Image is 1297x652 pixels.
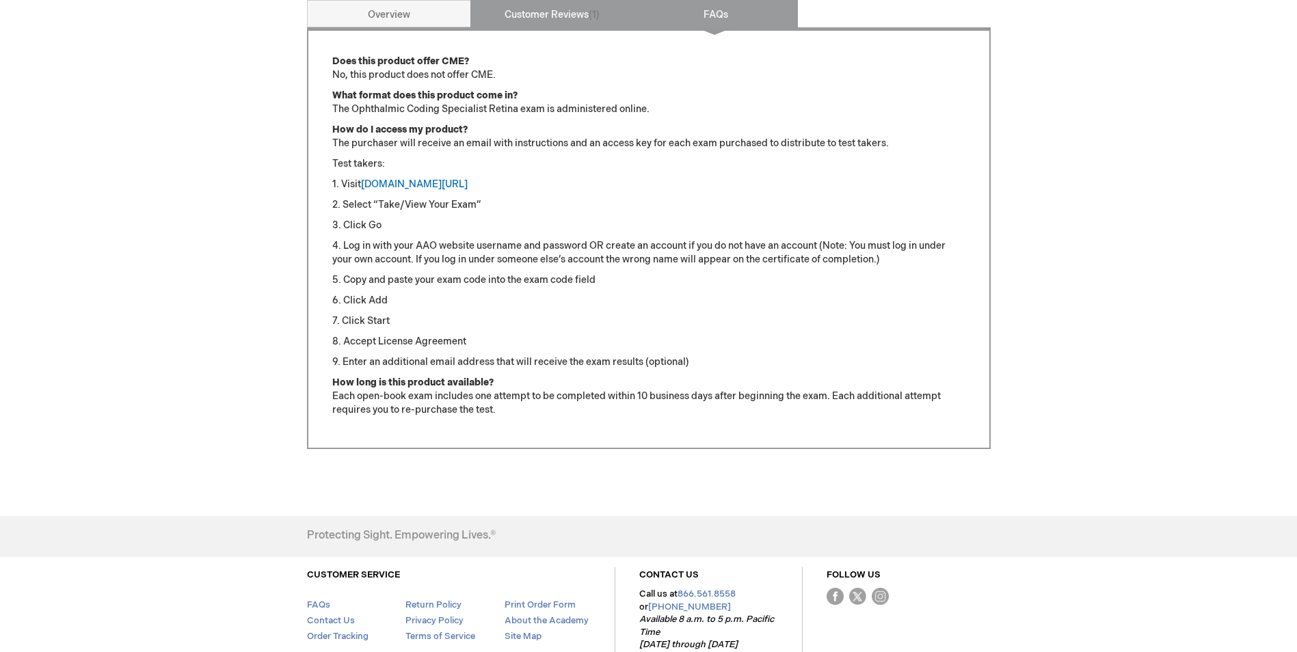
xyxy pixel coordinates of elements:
h4: Protecting Sight. Empowering Lives.® [307,530,496,542]
p: 2. Select “Take/View Your Exam” [332,198,965,212]
a: 866.561.8558 [678,588,736,599]
a: Contact Us [307,615,355,626]
p: The Ophthalmic Coding Specialist Retina exam is administered online. [332,89,965,116]
a: Terms of Service [405,631,475,642]
strong: What format does this product come in? [332,90,518,101]
a: Privacy Policy [405,615,464,626]
p: Call us at or [639,588,778,651]
a: Print Order Form [505,599,576,610]
img: instagram [872,588,889,605]
p: 3. Click Go [332,219,965,232]
p: No, this product does not offer CME. [332,55,965,82]
a: [PHONE_NUMBER] [648,601,731,612]
a: About the Academy [505,615,589,626]
img: Facebook [827,588,844,605]
a: Order Tracking [307,631,369,642]
p: 8. Accept License Agreement [332,335,965,349]
p: 6. Click Add [332,294,965,308]
a: [DOMAIN_NAME][URL] [361,178,468,190]
p: Each open-book exam includes one attempt to be completed within 10 business days after beginning ... [332,376,965,417]
a: FAQs [307,599,330,610]
em: Available 8 a.m. to 5 p.m. Pacific Time [DATE] through [DATE] [639,614,774,650]
p: 7. Click Start [332,314,965,328]
p: 4. Log in with your AAO website username and password OR create an account if you do not have an ... [332,239,965,267]
a: CUSTOMER SERVICE [307,569,400,580]
p: 5. Copy and paste your exam code into the exam code field [332,273,965,287]
a: Site Map [505,631,541,642]
a: CONTACT US [639,569,699,580]
span: 1 [589,9,600,21]
img: Twitter [849,588,866,605]
strong: How do I access my product? [332,124,468,135]
a: Return Policy [405,599,462,610]
p: 9. Enter an additional email address that will receive the exam results (optional) [332,355,965,369]
p: The purchaser will receive an email with instructions and an access key for each exam purchased t... [332,123,965,150]
p: Test takers: [332,157,965,171]
a: FOLLOW US [827,569,881,580]
strong: Does this product offer CME? [332,55,469,67]
p: 1. Visit [332,178,965,191]
strong: How long is this product available? [332,377,494,388]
